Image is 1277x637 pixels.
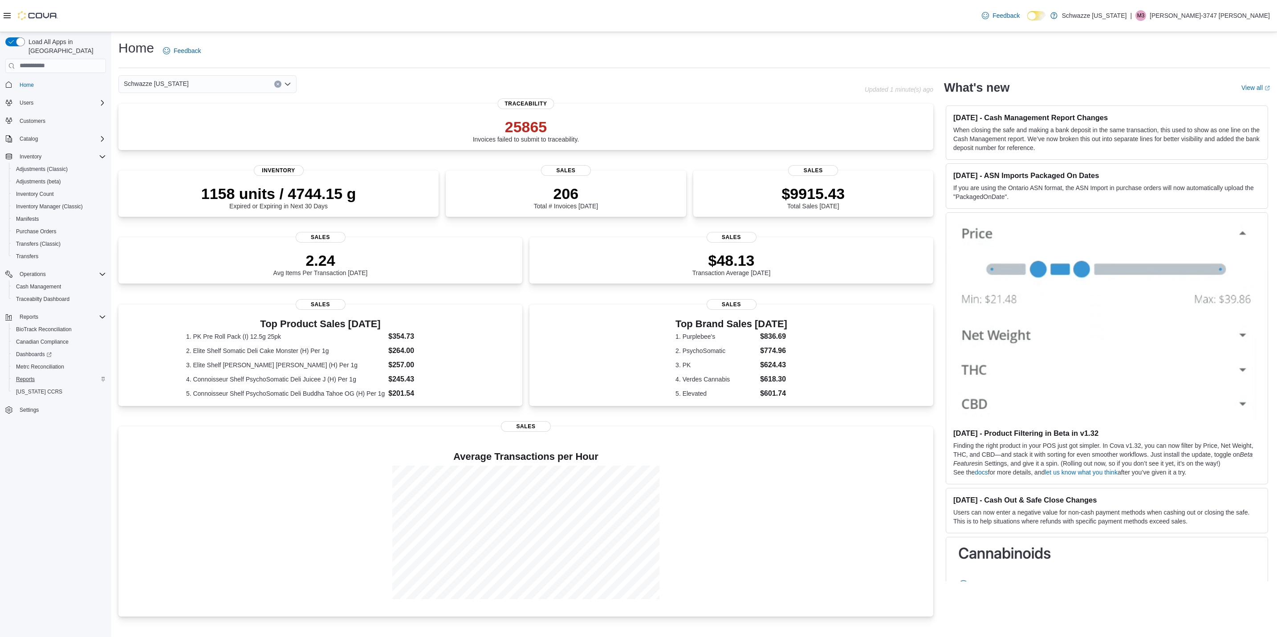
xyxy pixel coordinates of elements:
p: If you are using the Ontario ASN format, the ASN Import in purchase orders will now automatically... [953,183,1261,201]
dt: 2. PsychoSomatic [675,346,756,355]
h3: [DATE] - Cash Management Report Changes [953,113,1261,122]
input: Dark Mode [1027,11,1046,20]
button: Catalog [16,134,41,144]
button: [US_STATE] CCRS [9,385,110,398]
span: Transfers [16,253,38,260]
span: Sales [788,165,838,176]
span: Traceability [497,98,554,109]
dd: $264.00 [388,345,455,356]
h4: Average Transactions per Hour [126,451,926,462]
a: Customers [16,116,49,126]
a: BioTrack Reconciliation [12,324,75,335]
span: Catalog [16,134,106,144]
button: Settings [2,403,110,416]
span: Users [16,97,106,108]
span: Sales [707,299,756,310]
p: 1158 units / 4744.15 g [201,185,356,203]
p: 25865 [473,118,579,136]
span: Settings [16,404,106,415]
button: Traceabilty Dashboard [9,293,110,305]
button: Reports [16,312,42,322]
dd: $201.54 [388,388,455,399]
span: Customers [16,115,106,126]
span: Home [20,81,34,89]
button: Operations [2,268,110,280]
span: Sales [296,232,346,243]
button: Inventory Count [9,188,110,200]
dt: 2. Elite Shelf Somatic Deli Cake Monster (H) Per 1g [186,346,385,355]
button: Users [16,97,37,108]
span: Inventory Count [12,189,106,199]
span: Users [20,99,33,106]
span: Sales [501,421,551,432]
a: Adjustments (Classic) [12,164,71,174]
span: Schwazze [US_STATE] [124,78,189,89]
button: Purchase Orders [9,225,110,238]
a: Transfers (Classic) [12,239,64,249]
dd: $354.73 [388,331,455,342]
span: Transfers (Classic) [12,239,106,249]
div: Total Sales [DATE] [781,185,845,210]
button: Customers [2,114,110,127]
span: Sales [296,299,346,310]
p: Schwazze [US_STATE] [1062,10,1127,21]
a: Settings [16,405,42,415]
a: Dashboards [9,348,110,361]
span: Dashboards [16,351,52,358]
button: Adjustments (Classic) [9,163,110,175]
span: Load All Apps in [GEOGRAPHIC_DATA] [25,37,106,55]
p: Updated 1 minute(s) ago [865,86,933,93]
span: Adjustments (beta) [12,176,106,187]
span: Feedback [992,11,1020,20]
dt: 4. Connoisseur Shelf PsychoSomatic Deli Juicee J (H) Per 1g [186,375,385,384]
span: Washington CCRS [12,386,106,397]
p: When closing the safe and making a bank deposit in the same transaction, this used to show as one... [953,126,1261,152]
span: Customers [20,118,45,125]
dd: $601.74 [760,388,787,399]
span: Metrc Reconciliation [12,361,106,372]
a: Feedback [978,7,1023,24]
p: Finding the right product in your POS just got simpler. In Cova v1.32, you can now filter by Pric... [953,441,1261,468]
button: Inventory [2,150,110,163]
button: Inventory [16,151,45,162]
div: Transaction Average [DATE] [692,252,771,276]
em: Beta Features [953,451,1253,467]
nav: Complex example [5,75,106,440]
span: Transfers [12,251,106,262]
span: Inventory [254,165,304,176]
button: Inventory Manager (Classic) [9,200,110,213]
a: Inventory Count [12,189,57,199]
a: Adjustments (beta) [12,176,65,187]
span: Operations [20,271,46,278]
span: Reports [16,376,35,383]
a: Feedback [159,42,204,60]
a: Reports [12,374,38,385]
span: Home [16,79,106,90]
button: Home [2,78,110,91]
span: Inventory [20,153,41,160]
h2: What's new [944,81,1009,95]
span: Feedback [174,46,201,55]
p: See the for more details, and after you’ve given it a try. [953,468,1261,477]
a: Cash Management [12,281,65,292]
dd: $624.43 [760,360,787,370]
button: Cash Management [9,280,110,293]
span: Canadian Compliance [12,337,106,347]
h1: Home [118,39,154,57]
h3: [DATE] - Product Filtering in Beta in v1.32 [953,429,1261,438]
button: Adjustments (beta) [9,175,110,188]
span: Metrc Reconciliation [16,363,64,370]
button: BioTrack Reconciliation [9,323,110,336]
span: Catalog [20,135,38,142]
span: Sales [707,232,756,243]
img: Cova [18,11,58,20]
a: Traceabilty Dashboard [12,294,73,304]
button: Users [2,97,110,109]
span: Reports [20,313,38,321]
a: [US_STATE] CCRS [12,386,66,397]
p: Users can now enter a negative value for non-cash payment methods when cashing out or closing the... [953,508,1261,526]
span: Manifests [12,214,106,224]
a: let us know what you think [1045,469,1117,476]
a: Home [16,80,37,90]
